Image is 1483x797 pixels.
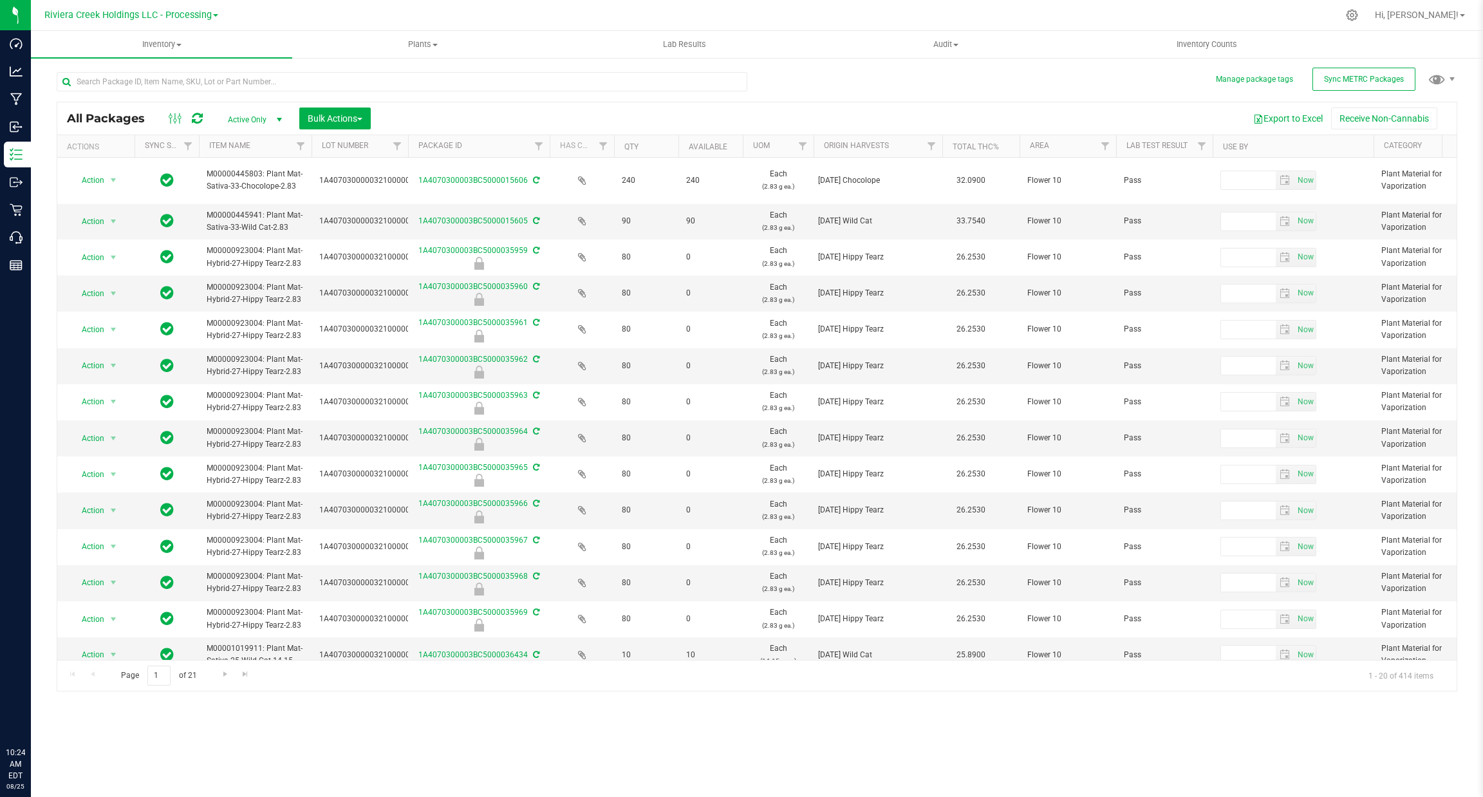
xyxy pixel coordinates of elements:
span: 0 [686,287,735,299]
inline-svg: Retail [10,203,23,216]
span: select [1276,538,1294,556]
span: Flower 10 [1027,432,1108,444]
a: Filter [792,135,814,157]
span: Plant Material for Vaporization [1381,353,1478,378]
span: 0 [686,396,735,408]
span: Hi, [PERSON_NAME]! [1375,10,1459,20]
p: (2.83 g ea.) [751,366,806,378]
a: 1A4070300003BC5000035962 [418,355,528,364]
span: M00000923004: Plant Mat-Hybrid-27-Hippy Tearz-2.83 [207,498,304,523]
span: Sync from Compliance System [531,536,539,545]
a: 1A4070300003BC5000015606 [418,176,528,185]
span: In Sync [160,429,174,447]
span: Set Current date [1294,212,1316,230]
span: 1A4070300000321000001019 [319,468,428,480]
span: Set Current date [1294,538,1316,556]
span: Action [70,393,105,411]
a: Audit [815,31,1076,58]
span: Plants [293,39,553,50]
a: 1A4070300003BC5000035964 [418,427,528,436]
inline-svg: Inventory [10,148,23,161]
span: Pass [1124,504,1205,516]
span: select [106,248,122,267]
span: M00000923004: Plant Mat-Hybrid-27-Hippy Tearz-2.83 [207,426,304,450]
th: Has COA [550,135,614,158]
span: Each [751,281,806,306]
a: 1A4070300003BC5000035966 [418,499,528,508]
a: Filter [178,135,199,157]
span: Sync from Compliance System [531,176,539,185]
a: 1A4070300003BC5000035968 [418,572,528,581]
span: select [106,574,122,592]
span: In Sync [160,248,174,266]
a: Origin Harvests [824,141,889,150]
span: 80 [622,504,671,516]
span: Sync from Compliance System [531,282,539,291]
span: In Sync [160,171,174,189]
span: Set Current date [1294,321,1316,339]
inline-svg: Manufacturing [10,93,23,106]
p: (2.83 g ea.) [751,294,806,306]
span: Plant Material for Vaporization [1381,498,1478,523]
a: Lab Results [554,31,815,58]
span: Each [751,426,806,450]
span: select [106,285,122,303]
span: select [1294,429,1316,447]
span: select [106,538,122,556]
span: 240 [622,174,671,187]
inline-svg: Dashboard [10,37,23,50]
span: Set Current date [1294,574,1316,592]
button: Sync METRC Packages [1312,68,1415,91]
a: Item Name [209,141,250,150]
span: select [1276,248,1294,267]
a: Plants [292,31,554,58]
span: 1A4070300000321000001019 [319,432,428,444]
div: [DATE] Chocolope [818,174,938,187]
span: 80 [622,360,671,372]
span: Action [70,538,105,556]
span: In Sync [160,538,174,556]
span: 26.2530 [950,501,992,520]
span: In Sync [160,284,174,302]
button: Bulk Actions [299,108,371,129]
button: Manage package tags [1216,74,1293,85]
span: 1A4070300000321000001019 [319,396,428,408]
span: Each [751,498,806,523]
span: 1A4070300000321000001019 [319,504,428,516]
span: Audit [816,39,1076,50]
span: Flower 10 [1027,323,1108,335]
span: Flower 10 [1027,504,1108,516]
div: Final Check Lock [406,330,552,342]
div: Final Check Lock [406,474,552,487]
span: 26.2530 [950,538,992,556]
a: UOM [753,141,770,150]
button: Export to Excel [1245,108,1331,129]
div: [DATE] Hippy Tearz [818,323,938,335]
span: Pass [1124,360,1205,372]
span: select [106,502,122,520]
span: 80 [622,323,671,335]
span: Action [70,646,105,664]
span: select [1294,574,1316,592]
a: Qty [624,142,639,151]
span: Flower 10 [1027,174,1108,187]
span: Pass [1124,432,1205,444]
span: Each [751,389,806,414]
span: 240 [686,174,735,187]
a: Filter [290,135,312,157]
span: 1A4070300000321000000184 [319,174,428,187]
span: Each [751,353,806,378]
span: Sync from Compliance System [531,355,539,364]
a: Lot Number [322,141,368,150]
span: Action [70,171,105,189]
span: 80 [622,541,671,553]
div: [DATE] Hippy Tearz [818,360,938,372]
p: (2.83 g ea.) [751,474,806,487]
a: Filter [528,135,550,157]
span: Action [70,610,105,628]
a: 1A4070300003BC5000035967 [418,536,528,545]
span: select [1294,610,1316,628]
span: 26.2530 [950,465,992,483]
a: 1A4070300003BC5000035965 [418,463,528,472]
span: Pass [1124,468,1205,480]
